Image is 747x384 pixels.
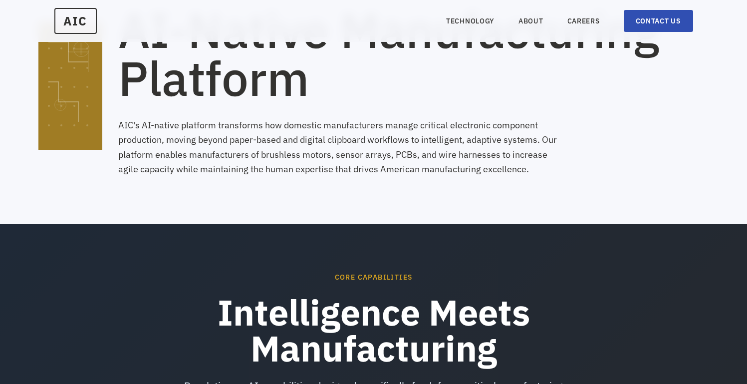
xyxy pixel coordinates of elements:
div: CORE CAPABILITIES [54,272,693,282]
a: ABOUT [518,16,543,26]
a: AIC [54,8,97,34]
a: CONTACT US [624,10,693,32]
a: TECHNOLOGY [446,16,495,26]
a: CAREERS [567,16,600,26]
p: AIC's AI-native platform transforms how domestic manufacturers manage critical electronic compone... [118,118,565,176]
h2: Intelligence Meets Manufacturing [54,294,693,366]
